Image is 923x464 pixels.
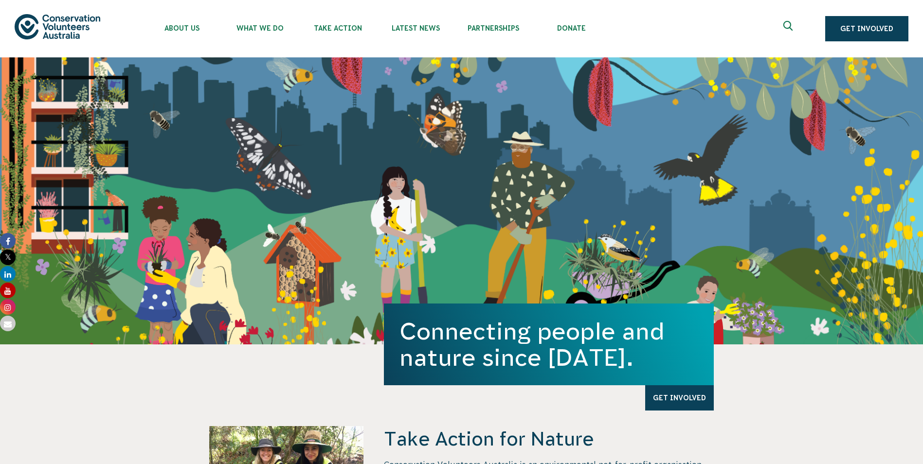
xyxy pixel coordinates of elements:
span: Donate [532,24,610,32]
span: Expand search box [783,21,796,36]
img: logo.svg [15,14,100,39]
h4: Take Action for Nature [384,426,714,451]
span: Latest News [377,24,454,32]
span: Partnerships [454,24,532,32]
span: About Us [143,24,221,32]
h1: Connecting people and nature since [DATE]. [399,318,698,371]
span: Take Action [299,24,377,32]
button: Expand search box Close search box [778,17,801,40]
a: Get Involved [645,385,714,410]
span: What We Do [221,24,299,32]
a: Get Involved [825,16,908,41]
